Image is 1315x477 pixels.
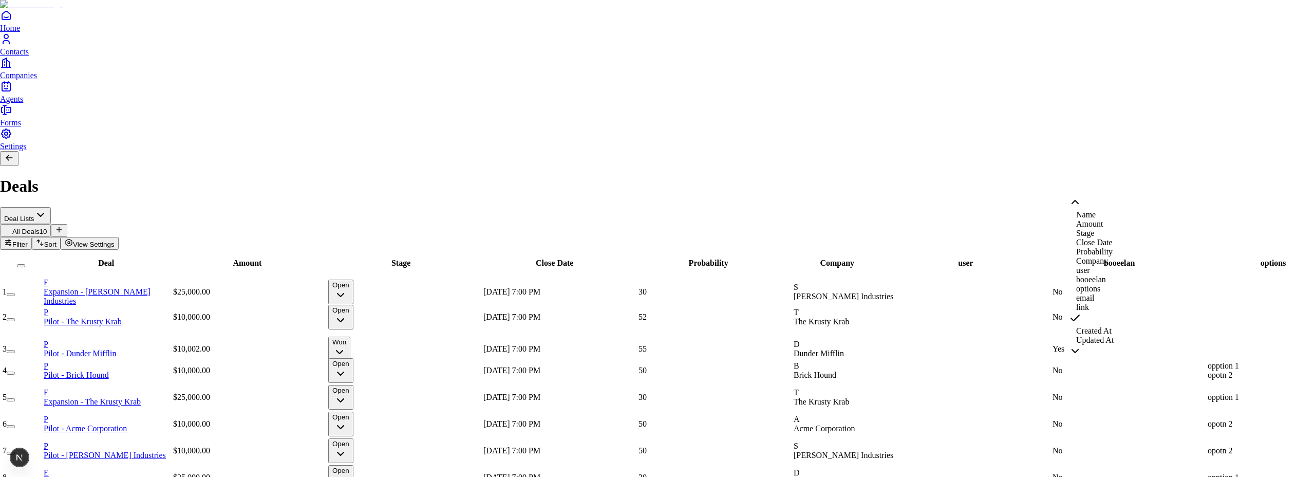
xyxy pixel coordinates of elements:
[1069,219,1114,229] div: Amount
[1069,266,1114,275] div: user
[1069,293,1114,303] div: email
[1069,229,1114,238] div: Stage
[1069,326,1114,336] div: Created At
[1069,336,1114,345] div: Updated At
[1069,210,1114,219] div: Name
[1069,284,1114,293] div: options
[1069,238,1114,247] div: Close Date
[1069,256,1114,266] div: Company
[1069,275,1114,284] div: booeelan
[1069,303,1114,312] div: link
[1069,247,1114,256] div: Probability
